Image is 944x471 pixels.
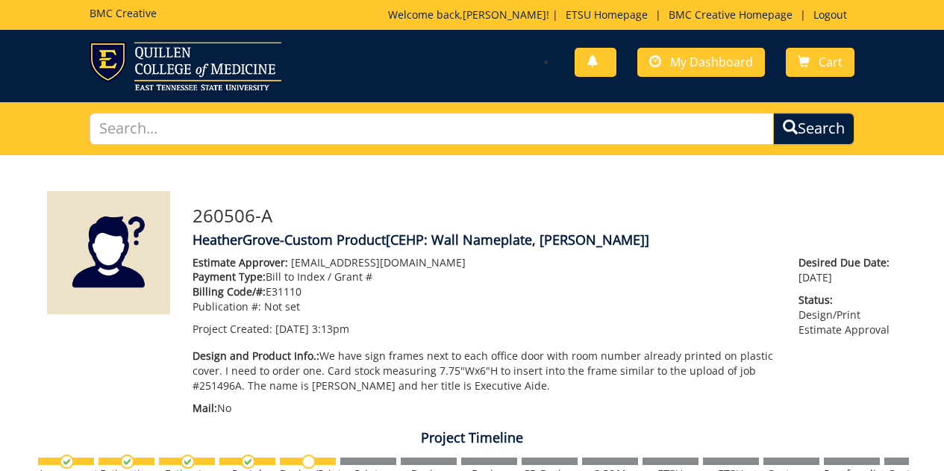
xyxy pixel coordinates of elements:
[798,293,897,337] p: Design/Print Estimate Approval
[193,401,777,416] p: No
[193,284,777,299] p: E31110
[806,7,854,22] a: Logout
[193,269,266,284] span: Payment Type:
[120,455,134,469] img: checkmark
[193,255,288,269] span: Estimate Approver:
[798,293,897,308] span: Status:
[241,455,255,469] img: checkmark
[193,349,319,363] span: Design and Product Info.:
[670,54,753,70] span: My Dashboard
[36,431,909,446] h4: Project Timeline
[90,7,157,19] h5: BMC Creative
[47,191,170,314] img: Product featured image
[798,255,897,270] span: Desired Due Date:
[193,255,777,270] p: [EMAIL_ADDRESS][DOMAIN_NAME]
[275,322,349,336] span: [DATE] 3:13pm
[388,7,854,22] p: Welcome back, ! | | |
[301,455,316,469] img: no
[60,455,74,469] img: checkmark
[90,113,773,145] input: Search...
[193,269,777,284] p: Bill to Index / Grant #
[786,48,854,77] a: Cart
[264,299,300,314] span: Not set
[386,231,649,249] span: [CEHP: Wall Nameplate, [PERSON_NAME]]
[637,48,765,77] a: My Dashboard
[193,401,217,415] span: Mail:
[819,54,843,70] span: Cart
[193,322,272,336] span: Project Created:
[193,233,898,248] h4: HeatherGrove-Custom Product
[798,255,897,285] p: [DATE]
[193,206,898,225] h3: 260506-A
[90,42,281,90] img: ETSU logo
[558,7,655,22] a: ETSU Homepage
[661,7,800,22] a: BMC Creative Homepage
[193,349,777,393] p: We have sign frames next to each office door with room number already printed on plastic cover. I...
[193,284,266,299] span: Billing Code/#:
[181,455,195,469] img: checkmark
[193,299,261,314] span: Publication #:
[773,113,854,145] button: Search
[463,7,546,22] a: [PERSON_NAME]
